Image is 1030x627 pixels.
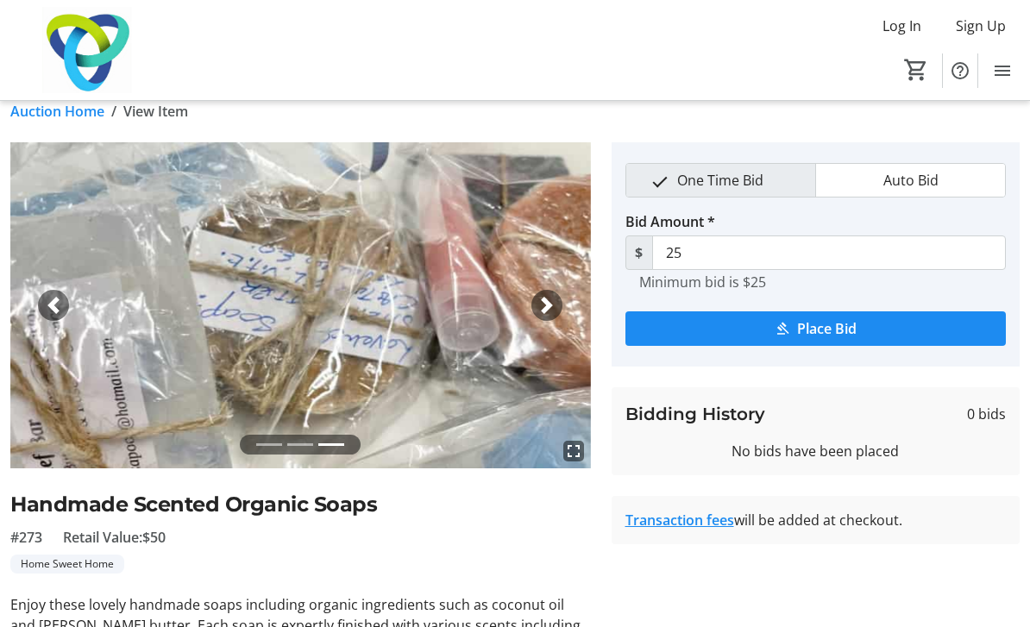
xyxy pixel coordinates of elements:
button: Sign Up [942,12,1020,40]
a: Transaction fees [625,511,734,530]
mat-icon: fullscreen [563,441,584,461]
button: Help [943,53,977,88]
h2: Handmade Scented Organic Soaps [10,489,591,520]
span: Place Bid [797,318,857,339]
span: Log In [882,16,921,36]
span: One Time Bid [667,164,774,197]
button: Place Bid [625,311,1007,346]
img: Image [10,142,591,468]
span: 0 bids [967,404,1006,424]
span: #273 [10,527,42,548]
span: Sign Up [956,16,1006,36]
div: will be added at checkout. [625,510,1007,530]
tr-hint: Minimum bid is $25 [639,273,766,291]
button: Menu [985,53,1020,88]
tr-label-badge: Home Sweet Home [10,555,124,574]
span: Retail Value: $50 [63,527,166,548]
span: / [111,101,116,122]
button: Cart [901,54,932,85]
div: No bids have been placed [625,441,1007,461]
label: Bid Amount * [625,211,715,232]
h3: Bidding History [625,401,765,427]
span: View Item [123,101,188,122]
span: Auto Bid [873,164,949,197]
span: $ [625,235,653,270]
a: Auction Home [10,101,104,122]
img: Trillium Health Partners Foundation's Logo [10,7,164,93]
button: Log In [869,12,935,40]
